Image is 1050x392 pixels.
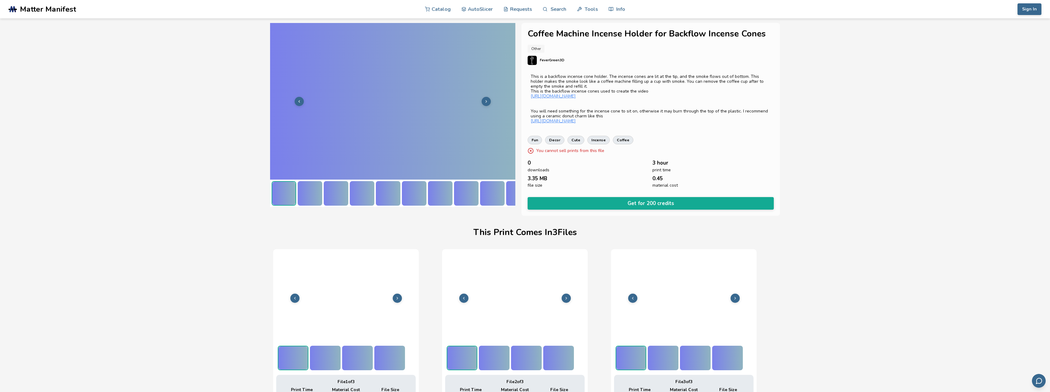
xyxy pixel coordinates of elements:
[528,197,774,210] button: Get for 200 credits
[20,5,76,13] span: Matter Manifest
[528,45,544,53] a: Other
[652,183,678,188] span: material cost
[652,168,671,173] span: print time
[281,379,411,384] div: File 1 of 3
[531,74,771,89] p: This is a backflow incense cone holder. The incense cones are lit at the tip, and the smoke flows...
[528,168,549,173] span: downloads
[652,176,663,181] span: 0.45
[531,94,771,118] p: You will need something for the incense cone to sit on, otherwise it may burn through the top of ...
[528,29,774,39] h1: Coffee Machine Incense Holder for Backflow Incense Cones
[450,379,580,384] div: File 2 of 3
[1018,3,1041,15] button: Sign In
[528,56,774,71] a: FeverGreen3D's profileFeverGreen3D
[528,183,542,188] span: file size
[528,136,542,144] a: fun
[531,89,771,94] p: This is the backflow incense cones used to create the video
[619,379,749,384] div: File 3 of 3
[536,147,604,154] p: You cannot sell prints from this file
[540,57,564,63] p: FeverGreen3D
[528,176,547,181] span: 3.35 MB
[531,93,576,99] a: [URL][DOMAIN_NAME]
[528,160,531,166] span: 0
[473,228,577,237] h1: This Print Comes In 3 File s
[567,136,584,144] a: cute
[613,136,633,144] a: coffee
[587,136,610,144] a: incense
[531,118,576,124] a: [URL][DOMAIN_NAME]
[652,160,668,166] span: 3 hour
[528,56,537,65] img: FeverGreen3D's profile
[1032,374,1046,388] button: Send feedback via email
[545,136,564,144] a: decor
